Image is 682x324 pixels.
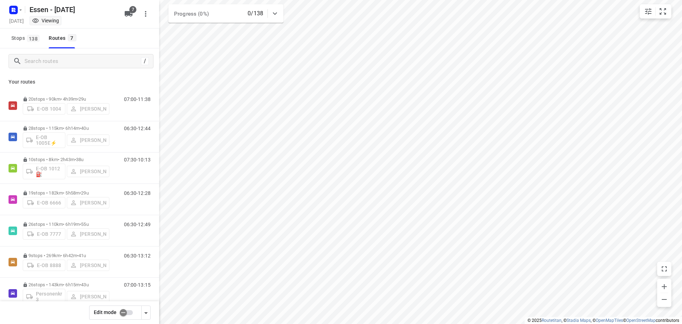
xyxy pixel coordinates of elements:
span: • [77,253,79,258]
span: • [80,126,81,131]
p: 26 stops • 143km • 6h15m [23,282,109,287]
button: More [139,7,153,21]
p: 06:30-13:12 [124,253,151,259]
span: • [77,96,79,102]
span: 29u [81,190,88,196]
input: Search routes [25,56,141,67]
p: Your routes [9,78,151,86]
span: • [80,190,81,196]
span: Stops [11,34,42,43]
a: OpenStreetMap [626,318,656,323]
li: © 2025 , © , © © contributors [527,318,679,323]
div: small contained button group [640,4,671,18]
span: 138 [27,35,39,42]
p: 07:00-13:15 [124,282,151,288]
button: 7 [121,7,136,21]
span: Edit mode [94,309,117,315]
button: Map settings [641,4,655,18]
p: 06:30-12:49 [124,222,151,227]
span: 43u [81,282,88,287]
p: 07:00-11:38 [124,96,151,102]
p: 26 stops • 110km • 6h19m [23,222,109,227]
p: 06:30-12:28 [124,190,151,196]
p: 0/138 [248,9,263,18]
span: 40u [81,126,88,131]
span: 7 [68,34,76,41]
div: Routes [49,34,78,43]
span: 38u [76,157,83,162]
div: You are currently in view mode. To make any changes, go to edit project. [32,17,59,24]
span: 55u [81,222,88,227]
p: 06:30-12:44 [124,126,151,131]
button: Fit zoom [656,4,670,18]
span: 29u [79,96,86,102]
span: • [75,157,76,162]
a: OpenMapTiles [596,318,623,323]
span: 41u [79,253,86,258]
a: Routetitan [542,318,562,323]
span: • [80,222,81,227]
p: 20 stops • 90km • 4h39m [23,96,109,102]
a: Stadia Maps [567,318,591,323]
div: Progress (0%)0/138 [168,4,283,23]
p: 07:30-10:13 [124,157,151,163]
span: • [80,282,81,287]
div: / [141,57,149,65]
span: Progress (0%) [174,11,209,17]
p: 28 stops • 115km • 6h14m [23,126,109,131]
p: 19 stops • 182km • 5h58m [23,190,109,196]
p: 10 stops • 8km • 2h43m [23,157,109,162]
span: 7 [129,6,136,13]
p: 9 stops • 269km • 6h42m [23,253,109,258]
div: Driver app settings [142,308,150,317]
